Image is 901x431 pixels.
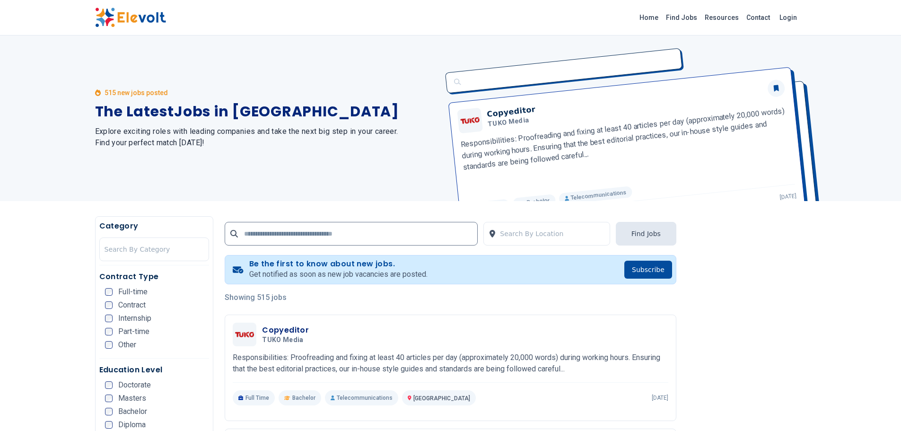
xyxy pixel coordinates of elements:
[99,271,210,282] h5: Contract Type
[662,10,701,25] a: Find Jobs
[262,325,309,336] h3: Copyeditor
[118,341,136,349] span: Other
[105,341,113,349] input: Other
[225,292,676,303] p: Showing 515 jobs
[262,336,304,344] span: TUKO Media
[105,328,113,335] input: Part-time
[105,88,168,97] p: 515 new jobs posted
[233,323,668,405] a: TUKO MediaCopyeditorTUKO MediaResponsibilities: Proofreading and fixing at least 40 articles per ...
[95,8,166,27] img: Elevolt
[118,315,151,322] span: Internship
[95,103,439,120] h1: The Latest Jobs in [GEOGRAPHIC_DATA]
[774,8,803,27] a: Login
[99,364,210,376] h5: Education Level
[325,390,398,405] p: Telecommunications
[118,395,146,402] span: Masters
[105,408,113,415] input: Bachelor
[105,315,113,322] input: Internship
[118,328,149,335] span: Part-time
[652,394,668,402] p: [DATE]
[118,421,146,429] span: Diploma
[105,421,113,429] input: Diploma
[233,352,668,375] p: Responsibilities: Proofreading and fixing at least 40 articles per day (approximately 20,000 word...
[624,261,672,279] button: Subscribe
[105,301,113,309] input: Contract
[105,381,113,389] input: Doctorate
[233,390,275,405] p: Full Time
[118,288,148,296] span: Full-time
[118,381,151,389] span: Doctorate
[118,408,147,415] span: Bachelor
[99,220,210,232] h5: Category
[118,301,146,309] span: Contract
[105,288,113,296] input: Full-time
[235,332,254,337] img: TUKO Media
[95,126,439,149] h2: Explore exciting roles with leading companies and take the next big step in your career. Find you...
[292,394,315,402] span: Bachelor
[636,10,662,25] a: Home
[249,269,428,280] p: Get notified as soon as new job vacancies are posted.
[743,10,774,25] a: Contact
[249,259,428,269] h4: Be the first to know about new jobs.
[701,10,743,25] a: Resources
[105,395,113,402] input: Masters
[413,395,470,402] span: [GEOGRAPHIC_DATA]
[616,222,676,246] button: Find Jobs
